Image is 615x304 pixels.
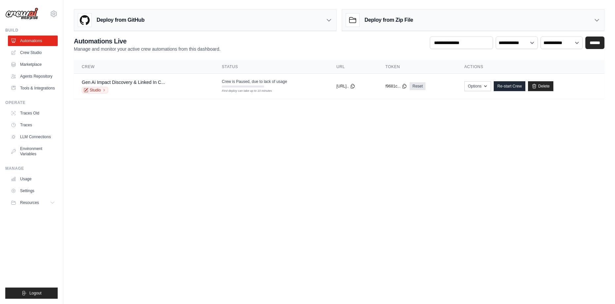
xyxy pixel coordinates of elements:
[5,8,38,20] img: Logo
[222,79,287,84] span: Crew is Paused, due to lack of usage
[8,197,58,208] button: Resources
[8,174,58,184] a: Usage
[74,46,220,52] p: Manage and monitor your active crew automations from this dashboard.
[78,13,91,27] img: GitHub Logo
[82,87,108,93] a: Studio
[456,60,604,74] th: Actions
[8,120,58,130] a: Traces
[5,28,58,33] div: Build
[8,132,58,142] a: LLM Connections
[222,89,264,93] div: First deploy can take up to 10 minutes
[410,82,425,90] a: Reset
[5,288,58,299] button: Logout
[8,47,58,58] a: Crew Studio
[8,71,58,82] a: Agents Repository
[329,60,378,74] th: URL
[5,166,58,171] div: Manage
[377,60,456,74] th: Token
[20,200,39,205] span: Resources
[74,37,220,46] h2: Automations Live
[8,59,58,70] a: Marketplace
[464,81,491,91] button: Options
[385,84,407,89] button: f9681c...
[29,291,42,296] span: Logout
[8,186,58,196] a: Settings
[74,60,214,74] th: Crew
[494,81,525,91] a: Re-start Crew
[8,36,58,46] a: Automations
[8,83,58,93] a: Tools & Integrations
[5,100,58,105] div: Operate
[528,81,553,91] a: Delete
[82,80,165,85] a: Gen Ai Impact Discovery & Linked In C...
[365,16,413,24] h3: Deploy from Zip File
[8,143,58,159] a: Environment Variables
[214,60,329,74] th: Status
[97,16,144,24] h3: Deploy from GitHub
[8,108,58,118] a: Traces Old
